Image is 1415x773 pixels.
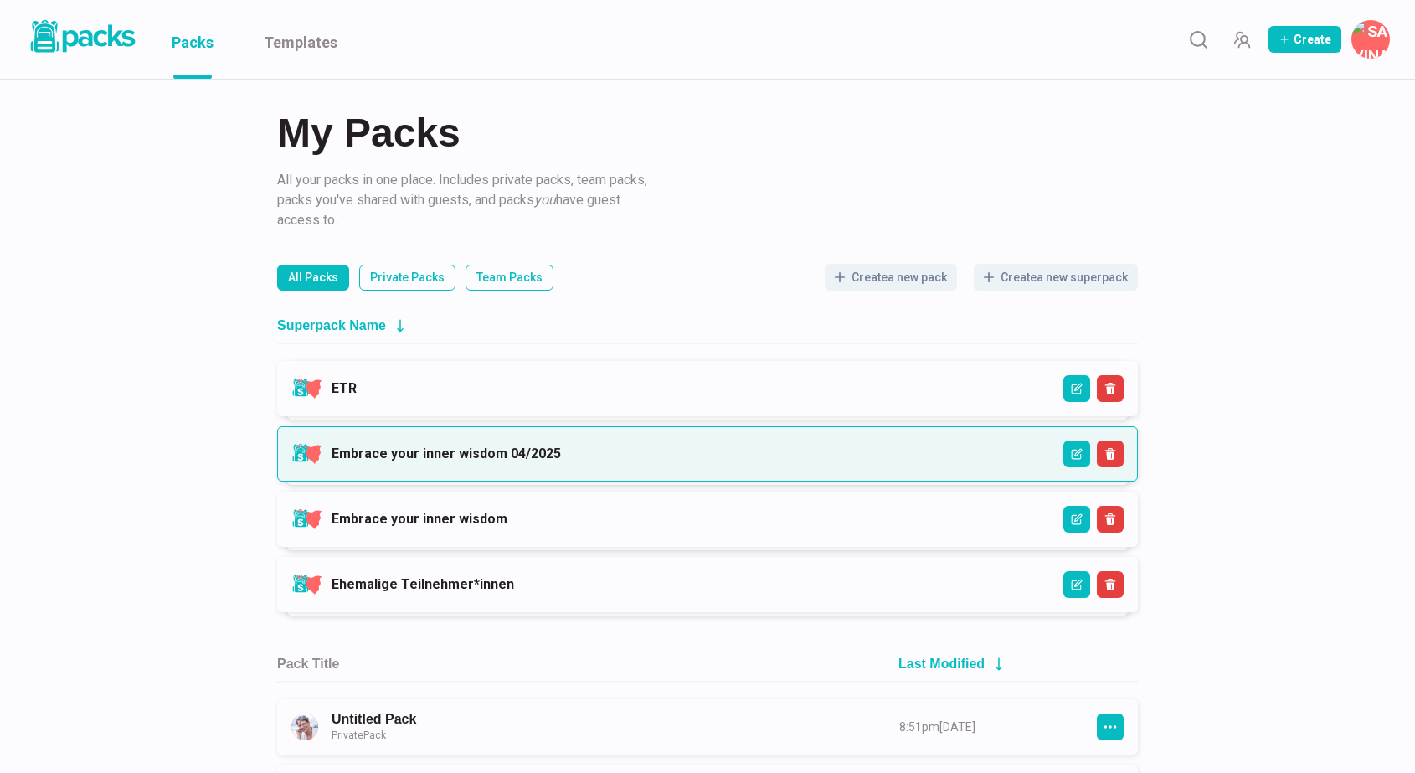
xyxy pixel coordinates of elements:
button: Delete Superpack [1097,506,1124,533]
button: Delete Superpack [1097,571,1124,598]
i: you [534,192,556,208]
img: Packs logo [25,17,138,56]
button: Search [1181,23,1215,56]
button: Savina Tilmann [1351,20,1390,59]
button: Delete Superpack [1097,441,1124,467]
p: All your packs in one place. Includes private packs, team packs, packs you've shared with guests,... [277,170,654,230]
button: Createa new superpack [974,264,1138,291]
button: Manage Team Invites [1225,23,1258,56]
h2: Pack Title [277,656,339,672]
h2: Superpack Name [277,317,386,333]
p: Private Packs [370,269,445,286]
button: Edit [1063,375,1090,402]
button: Edit [1063,506,1090,533]
button: Delete Superpack [1097,375,1124,402]
button: Edit [1063,571,1090,598]
h2: My Packs [277,113,1138,153]
h2: Last Modified [898,656,985,672]
a: Packs logo [25,17,138,62]
button: Create Pack [1268,26,1341,53]
p: Team Packs [476,269,543,286]
button: Createa new pack [825,264,957,291]
button: Edit [1063,441,1090,467]
p: All Packs [288,269,338,286]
